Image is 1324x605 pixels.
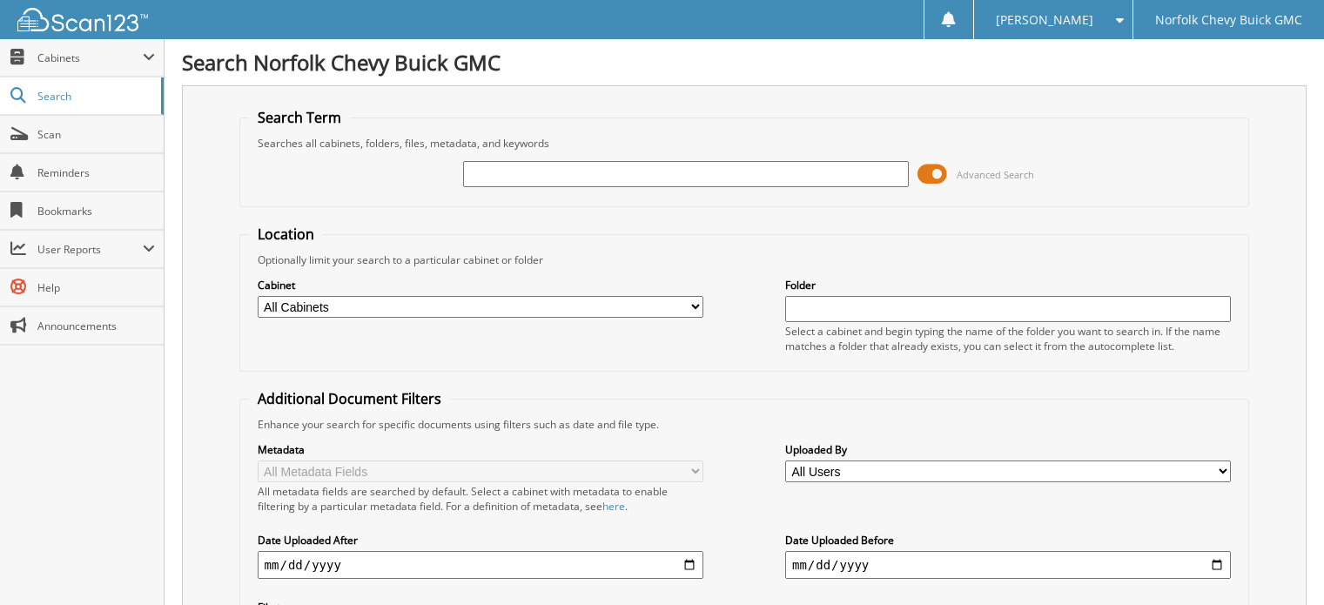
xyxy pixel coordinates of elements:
[957,168,1034,181] span: Advanced Search
[249,389,450,408] legend: Additional Document Filters
[996,15,1093,25] span: [PERSON_NAME]
[37,280,155,295] span: Help
[785,551,1231,579] input: end
[785,324,1231,353] div: Select a cabinet and begin typing the name of the folder you want to search in. If the name match...
[258,484,703,514] div: All metadata fields are searched by default. Select a cabinet with metadata to enable filtering b...
[785,442,1231,457] label: Uploaded By
[258,278,703,292] label: Cabinet
[602,499,625,514] a: here
[37,165,155,180] span: Reminders
[785,278,1231,292] label: Folder
[258,442,703,457] label: Metadata
[1155,15,1302,25] span: Norfolk Chevy Buick GMC
[37,89,152,104] span: Search
[249,108,350,127] legend: Search Term
[182,48,1307,77] h1: Search Norfolk Chevy Buick GMC
[249,225,323,244] legend: Location
[37,127,155,142] span: Scan
[249,252,1240,267] div: Optionally limit your search to a particular cabinet or folder
[258,533,703,548] label: Date Uploaded After
[37,204,155,218] span: Bookmarks
[249,136,1240,151] div: Searches all cabinets, folders, files, metadata, and keywords
[249,417,1240,432] div: Enhance your search for specific documents using filters such as date and file type.
[258,551,703,579] input: start
[37,50,143,65] span: Cabinets
[17,8,148,31] img: scan123-logo-white.svg
[785,533,1231,548] label: Date Uploaded Before
[37,242,143,257] span: User Reports
[37,319,155,333] span: Announcements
